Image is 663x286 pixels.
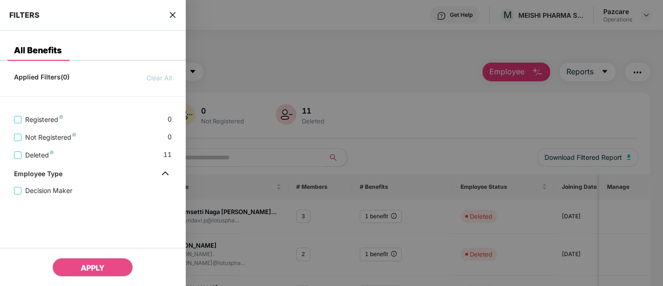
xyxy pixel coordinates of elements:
span: 0 [167,132,172,143]
img: svg+xml;base64,PHN2ZyB4bWxucz0iaHR0cDovL3d3dy53My5vcmcvMjAwMC9zdmciIHdpZHRoPSIzMiIgaGVpZ2h0PSIzMi... [158,166,173,181]
span: 0 [167,114,172,125]
span: Registered [21,114,67,125]
span: 11 [163,150,172,160]
div: All Benefits [14,46,62,55]
span: APPLY [81,263,105,272]
button: APPLY [52,258,133,277]
span: Decision Maker [21,186,76,196]
span: Not Registered [21,132,80,143]
span: Deleted [21,150,57,160]
img: svg+xml;base64,PHN2ZyB4bWxucz0iaHR0cDovL3d3dy53My5vcmcvMjAwMC9zdmciIHdpZHRoPSI4IiBoZWlnaHQ9IjgiIH... [50,150,54,154]
img: svg+xml;base64,PHN2ZyB4bWxucz0iaHR0cDovL3d3dy53My5vcmcvMjAwMC9zdmciIHdpZHRoPSI4IiBoZWlnaHQ9IjgiIH... [72,133,76,136]
span: Applied Filters(0) [14,73,70,83]
span: close [169,10,176,20]
img: svg+xml;base64,PHN2ZyB4bWxucz0iaHR0cDovL3d3dy53My5vcmcvMjAwMC9zdmciIHdpZHRoPSI4IiBoZWlnaHQ9IjgiIH... [59,115,63,119]
span: FILTERS [9,10,40,20]
span: Clear All [147,73,172,83]
div: Employee Type [14,170,63,181]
